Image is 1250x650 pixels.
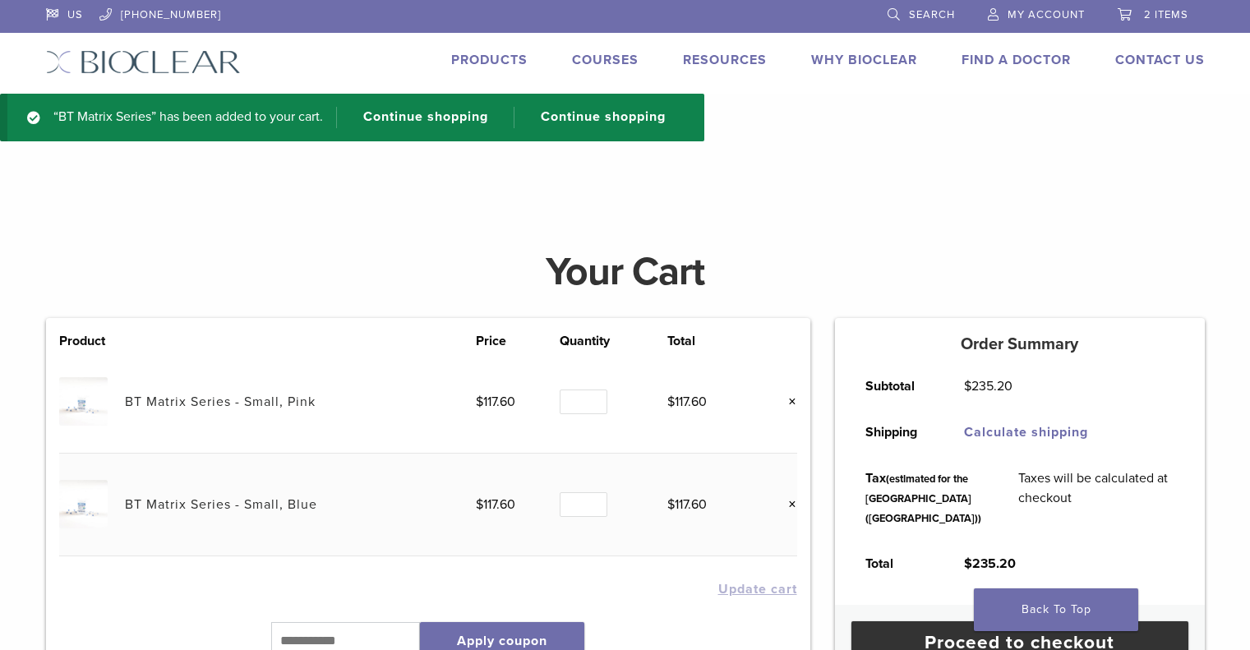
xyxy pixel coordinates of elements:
bdi: 117.60 [667,394,707,410]
span: 2 items [1144,8,1188,21]
span: $ [964,555,972,572]
img: BT Matrix Series - Small, Pink [59,377,108,426]
bdi: 117.60 [667,496,707,513]
a: Remove this item [776,494,797,515]
a: Remove this item [776,391,797,413]
a: Continue shopping [336,107,500,128]
img: BT Matrix Series - Small, Blue [59,480,108,528]
h5: Order Summary [835,334,1205,354]
a: BT Matrix Series - Small, Pink [125,394,316,410]
a: Resources [683,52,767,68]
a: Courses [572,52,639,68]
small: (estimated for the [GEOGRAPHIC_DATA] ([GEOGRAPHIC_DATA])) [865,473,981,525]
th: Quantity [560,331,667,351]
th: Total [847,541,946,587]
a: Find A Doctor [962,52,1071,68]
button: Update cart [718,583,797,596]
a: Continue shopping [514,107,678,128]
a: Why Bioclear [811,52,917,68]
th: Price [476,331,560,351]
a: Contact Us [1115,52,1205,68]
td: Taxes will be calculated at checkout [1000,455,1192,541]
span: $ [964,378,971,394]
th: Subtotal [847,363,946,409]
bdi: 235.20 [964,378,1012,394]
th: Total [667,331,752,351]
span: My Account [1008,8,1085,21]
h1: Your Cart [34,252,1217,292]
bdi: 117.60 [476,496,515,513]
span: $ [667,394,675,410]
a: Back To Top [974,588,1138,631]
a: Products [451,52,528,68]
img: Bioclear [46,50,241,74]
span: $ [476,394,483,410]
th: Shipping [847,409,946,455]
th: Tax [847,455,1000,541]
span: $ [667,496,675,513]
a: Calculate shipping [964,424,1088,440]
span: $ [476,496,483,513]
th: Product [59,331,125,351]
a: BT Matrix Series - Small, Blue [125,496,317,513]
span: Search [909,8,955,21]
bdi: 117.60 [476,394,515,410]
bdi: 235.20 [964,555,1016,572]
